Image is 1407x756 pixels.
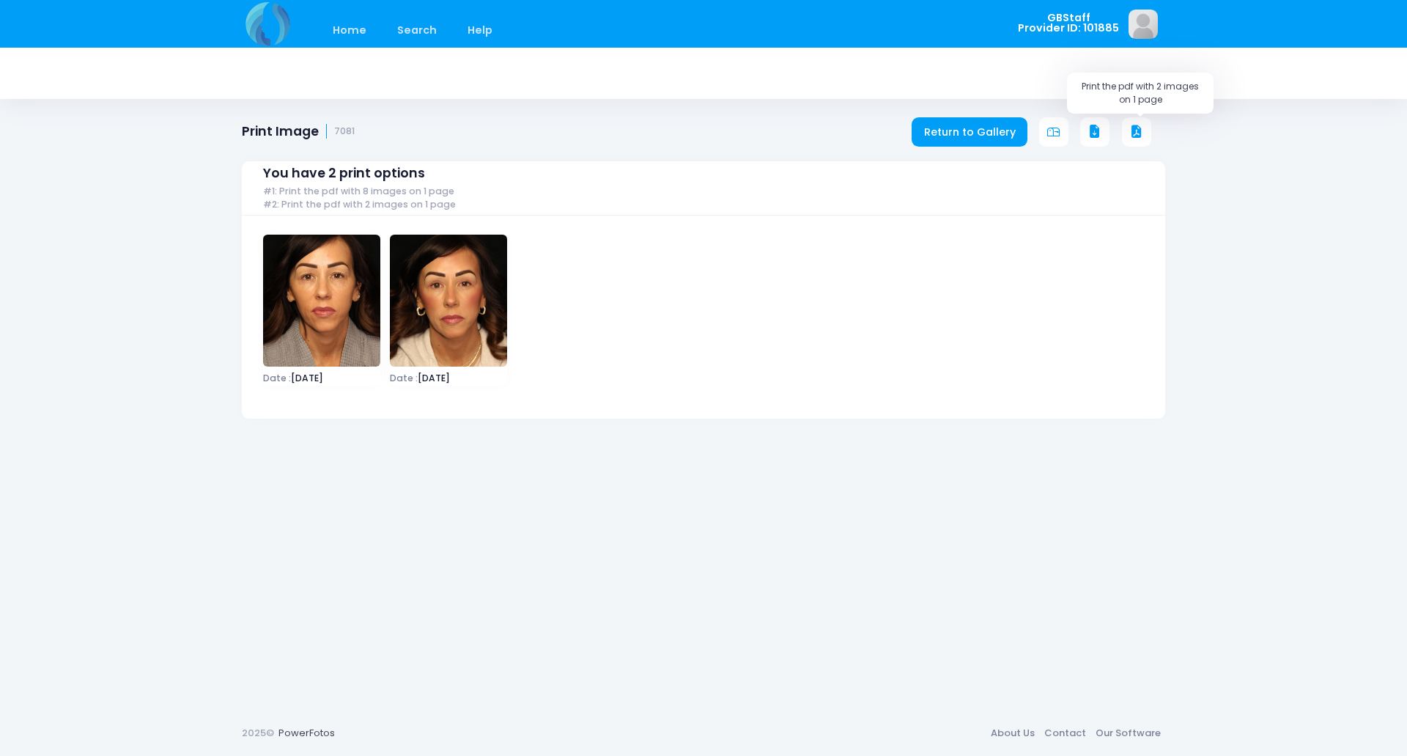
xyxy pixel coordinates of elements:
a: Help [454,13,507,48]
span: 2025© [242,726,274,740]
small: 7081 [334,126,355,137]
div: Print the pdf with 2 images on 1 page [1067,73,1214,114]
span: You have 2 print options [263,166,425,181]
span: GBStaff Provider ID: 101885 [1018,12,1119,34]
a: Search [383,13,451,48]
a: Our Software [1090,720,1165,746]
img: image [263,235,380,367]
span: #2: Print the pdf with 2 images on 1 page [263,199,456,210]
span: [DATE] [263,374,380,383]
h1: Print Image [242,124,355,139]
a: Home [318,13,380,48]
a: Contact [1039,720,1090,746]
a: About Us [986,720,1039,746]
span: Date : [390,372,418,384]
span: [DATE] [390,374,507,383]
img: image [390,235,507,367]
a: PowerFotos [278,726,335,740]
span: Date : [263,372,291,384]
img: image [1129,10,1158,39]
a: Return to Gallery [912,117,1027,147]
span: #1: Print the pdf with 8 images on 1 page [263,186,454,197]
